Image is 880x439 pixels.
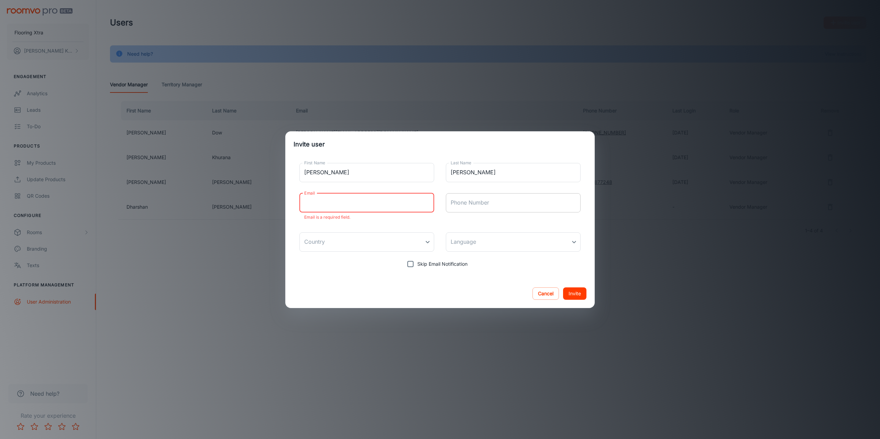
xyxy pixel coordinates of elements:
button: Invite [563,287,586,300]
h2: Invite user [285,131,595,157]
button: Cancel [532,287,559,300]
label: Last Name [451,160,471,166]
label: First Name [304,160,325,166]
span: Skip Email Notification [417,260,467,268]
p: Email is a required field. [304,213,429,221]
label: Email [304,190,315,196]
